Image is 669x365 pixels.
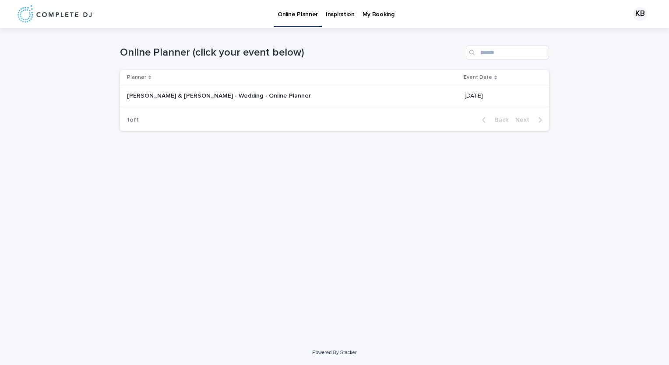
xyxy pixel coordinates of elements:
p: 1 of 1 [120,109,146,131]
p: [PERSON_NAME] & [PERSON_NAME] - Wedding - Online Planner [127,91,313,100]
span: Next [515,117,535,123]
span: Back [489,117,508,123]
img: 8nP3zCmvR2aWrOmylPw8 [18,5,92,23]
p: Planner [127,73,146,82]
a: Powered By Stacker [312,350,356,355]
button: Back [475,116,512,124]
p: Event Date [464,73,492,82]
input: Search [466,46,549,60]
p: [DATE] [465,91,485,100]
h1: Online Planner (click your event below) [120,46,462,59]
div: KB [633,7,647,21]
button: Next [512,116,549,124]
tr: [PERSON_NAME] & [PERSON_NAME] - Wedding - Online Planner[PERSON_NAME] & [PERSON_NAME] - Wedding -... [120,85,549,107]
